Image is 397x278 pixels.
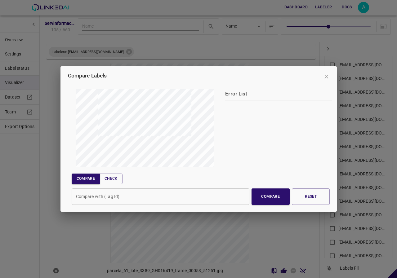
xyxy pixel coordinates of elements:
button: close [321,71,332,82]
button: Check [100,174,123,184]
h6: Error List [225,89,332,98]
button: reset [292,188,330,205]
h2: Compare Labels [60,66,337,85]
div: outlined primary button group [72,174,123,184]
button: Compare [72,174,100,184]
button: Compare [252,188,290,205]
